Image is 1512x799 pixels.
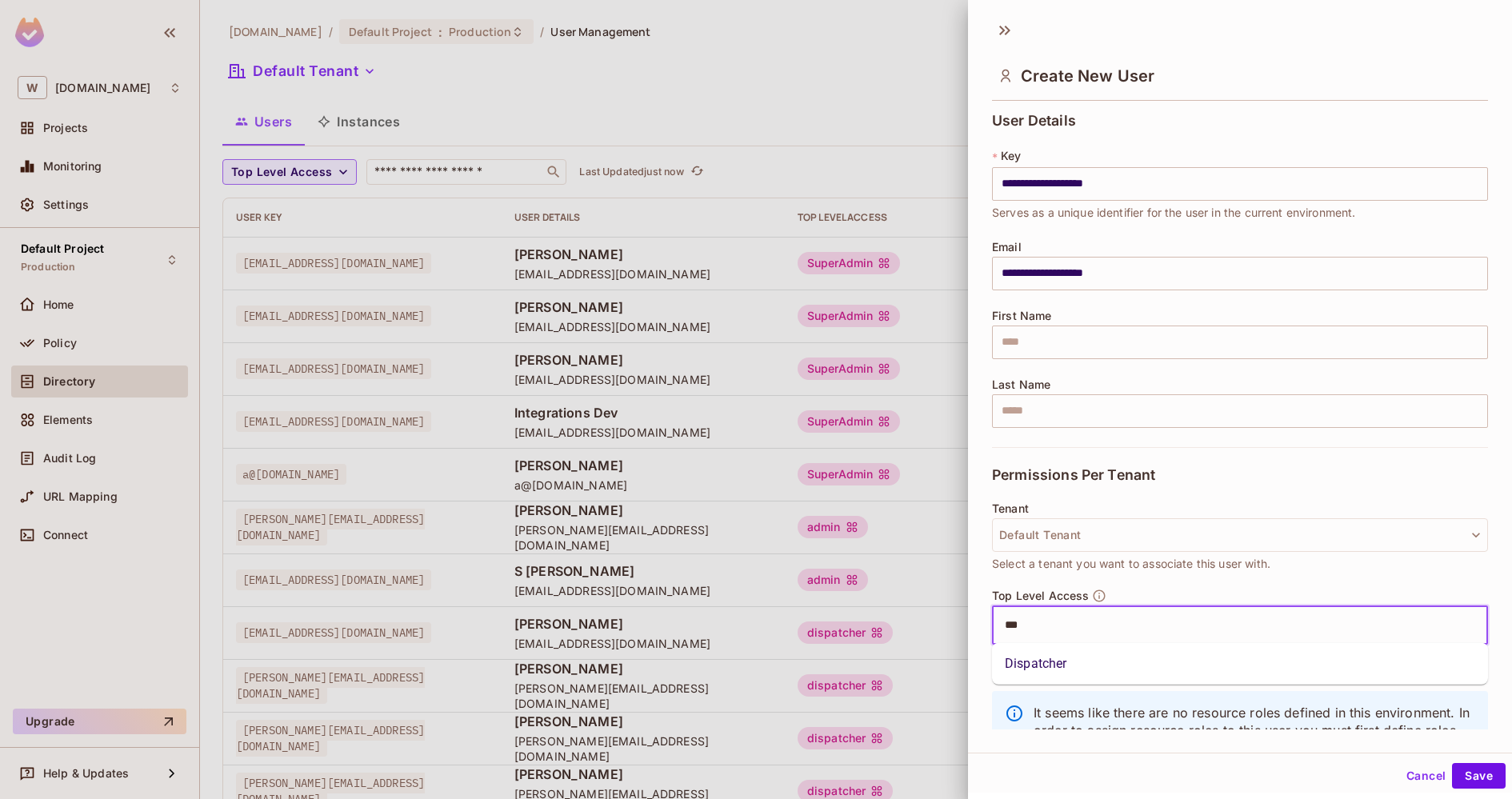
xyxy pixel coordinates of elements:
span: Email [992,241,1022,254]
button: Close [1479,623,1482,626]
span: Top Level Access [992,589,1089,602]
li: Dispatcher [992,649,1488,678]
span: Create New User [1021,66,1154,86]
span: First Name [992,310,1052,322]
span: Permissions Per Tenant [992,467,1155,483]
span: Serves as a unique identifier for the user in the current environment. [992,204,1356,222]
button: Save [1452,763,1506,789]
span: Key [1001,150,1021,162]
span: Tenant [992,502,1029,515]
button: Cancel [1400,763,1452,789]
p: It seems like there are no resource roles defined in this environment. In order to assign resourc... [1034,704,1475,757]
span: User Details [992,113,1076,129]
span: Last Name [992,378,1050,391]
span: Select a tenant you want to associate this user with. [992,555,1270,573]
button: Default Tenant [992,518,1488,552]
